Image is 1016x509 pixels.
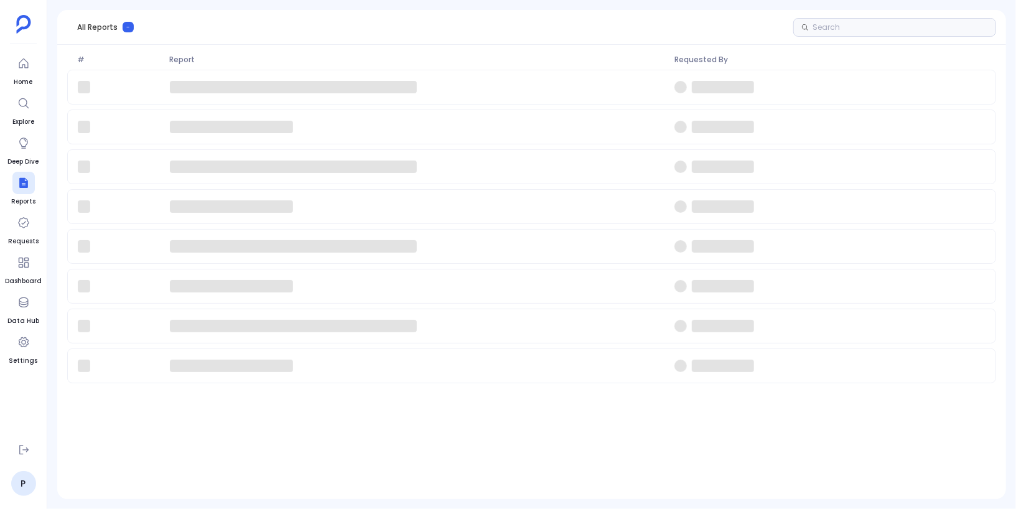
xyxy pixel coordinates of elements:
span: Explore [12,117,35,127]
a: Home [12,52,35,87]
span: Report [164,55,669,65]
span: All Reports [77,22,118,32]
a: Dashboard [5,251,42,286]
img: petavue logo [16,15,31,34]
a: Deep Dive [8,132,39,167]
a: Explore [12,92,35,127]
span: Dashboard [5,276,42,286]
span: Home [12,77,35,87]
a: Data Hub [7,291,39,326]
span: Deep Dive [8,157,39,167]
span: Requested By [669,55,991,65]
span: # [72,55,164,65]
span: Reports [11,197,35,207]
span: Requests [8,236,39,246]
a: P [11,471,36,496]
span: - [123,22,134,32]
a: Settings [9,331,38,366]
span: Data Hub [7,316,39,326]
span: Settings [9,356,38,366]
a: Reports [11,172,35,207]
a: Requests [8,212,39,246]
